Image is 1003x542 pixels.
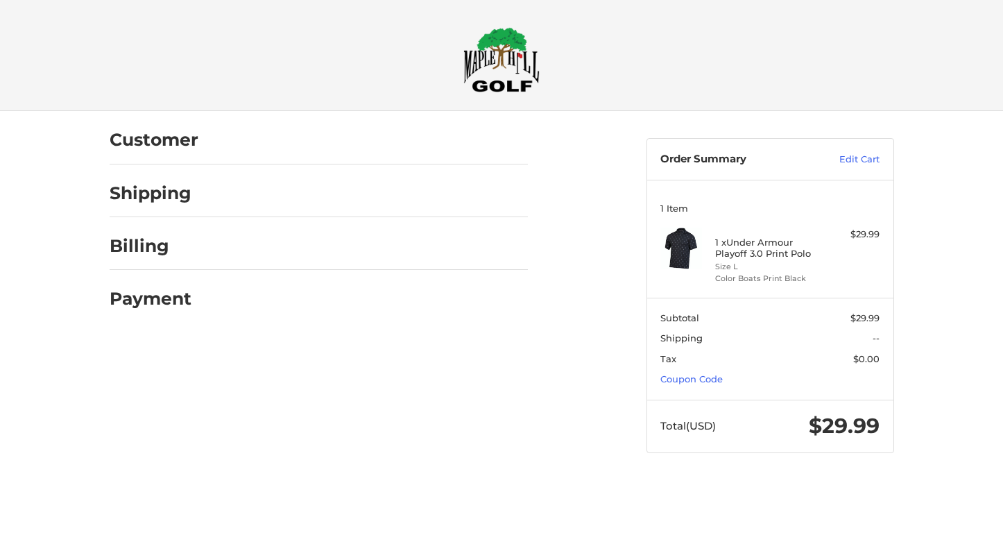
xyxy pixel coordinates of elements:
h2: Shipping [110,183,191,204]
li: Size L [715,261,821,273]
span: Shipping [660,332,703,344]
span: $0.00 [853,353,880,364]
span: Total (USD) [660,419,716,432]
h3: Order Summary [660,153,809,167]
a: Edit Cart [809,153,880,167]
img: Maple Hill Golf [463,27,540,92]
h3: 1 Item [660,203,880,214]
h2: Billing [110,235,191,257]
a: Coupon Code [660,373,723,384]
span: $29.99 [850,312,880,323]
li: Color Boats Print Black [715,273,821,285]
span: Subtotal [660,312,699,323]
h2: Payment [110,288,191,310]
span: $29.99 [809,413,880,439]
h4: 1 x Under Armour Playoff 3.0 Print Polo [715,237,821,260]
iframe: Google Customer Reviews [889,505,1003,542]
div: $29.99 [825,228,880,242]
h2: Customer [110,129,198,151]
span: -- [873,332,880,344]
span: Tax [660,353,676,364]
